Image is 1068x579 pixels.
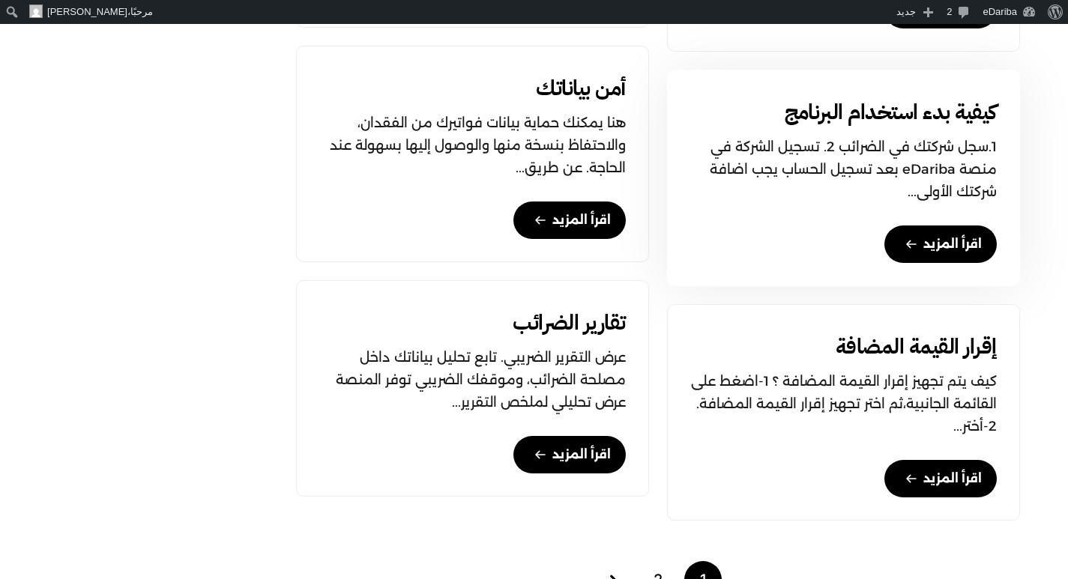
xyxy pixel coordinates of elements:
[690,136,997,203] p: 1.سجل شركتك في الضرائب 2. تسجيل الشركة في منصة eDariba بعد تسجيل الحساب يجب اضافة شركتك الأولى...
[884,225,997,263] a: اقرأ المزيد
[690,370,997,437] p: كيف يتم تجهيز إقرار القيمة المضافة ؟ 1-اضغط على القائمة الجانبية،ثم اختر تجهيز إقرار القيمة المضا...
[836,335,997,359] a: إقرار القيمة المضافة
[513,201,626,239] a: اقرأ المزيد
[536,76,626,100] a: أمن بياناتك
[513,436,626,473] a: اقرأ المزيد
[884,460,997,497] a: اقرأ المزيد
[319,112,626,179] p: هنا يمكنك حماية بيانات فواتيرك من الفقدان، والاحتفاظ بنسخة منها والوصول إليها بسهولة عند الحاجة. ...
[319,346,626,413] p: عرض التقرير الضريبي. تابع تحليل بياناتك داخل مصلحة الضرائب، وموقفك الضريبي توفر المنصة عرض تحليلي...
[513,311,626,335] a: تقارير الضرائب
[785,100,997,124] a: كيفية بدء استخدام البرنامج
